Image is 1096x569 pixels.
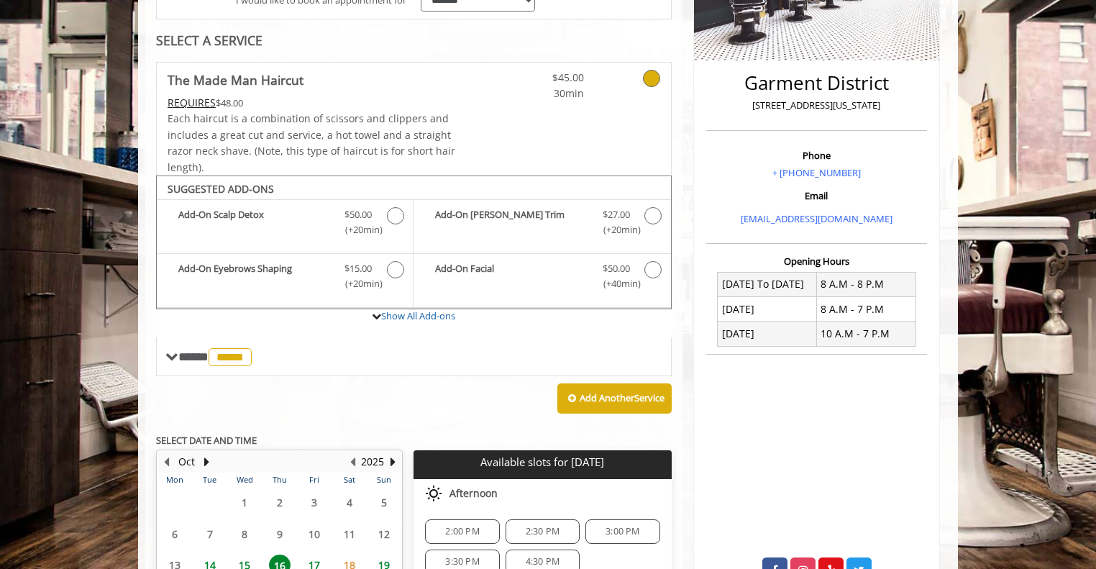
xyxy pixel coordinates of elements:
[772,166,861,179] a: + [PHONE_NUMBER]
[710,73,923,94] h2: Garment District
[741,212,892,225] a: [EMAIL_ADDRESS][DOMAIN_NAME]
[227,473,262,487] th: Wed
[718,272,817,296] td: [DATE] To [DATE]
[160,454,172,470] button: Previous Month
[603,261,630,276] span: $50.00
[168,182,274,196] b: SUGGESTED ADD-ONS
[164,207,406,241] label: Add-On Scalp Detox
[585,519,659,544] div: 3:00 PM
[445,526,479,537] span: 2:00 PM
[603,207,630,222] span: $27.00
[168,111,455,173] span: Each haircut is a combination of scissors and clippers and includes a great cut and service, a ho...
[718,297,817,322] td: [DATE]
[706,256,927,266] h3: Opening Hours
[419,456,665,468] p: Available slots for [DATE]
[178,454,195,470] button: Oct
[816,322,915,346] td: 10 A.M - 7 P.M
[506,519,580,544] div: 2:30 PM
[337,276,380,291] span: (+20min )
[367,473,402,487] th: Sun
[178,261,330,291] b: Add-On Eyebrows Shaping
[526,526,560,537] span: 2:30 PM
[425,519,499,544] div: 2:00 PM
[710,150,923,160] h3: Phone
[580,391,665,404] b: Add Another Service
[499,86,584,101] span: 30min
[387,454,398,470] button: Next Year
[557,383,672,414] button: Add AnotherService
[435,207,588,237] b: Add-On [PERSON_NAME] Trim
[201,454,212,470] button: Next Month
[606,526,639,537] span: 3:00 PM
[156,34,672,47] div: SELECT A SERVICE
[445,556,479,568] span: 3:30 PM
[361,454,384,470] button: 2025
[344,261,372,276] span: $15.00
[344,207,372,222] span: $50.00
[381,309,455,322] a: Show All Add-ons
[157,473,192,487] th: Mon
[421,207,663,241] label: Add-On Beard Trim
[192,473,227,487] th: Tue
[168,95,457,111] div: $48.00
[168,70,303,90] b: The Made Man Haircut
[710,98,923,113] p: [STREET_ADDRESS][US_STATE]
[337,222,380,237] span: (+20min )
[164,261,406,295] label: Add-On Eyebrows Shaping
[332,473,366,487] th: Sat
[449,488,498,499] span: Afternoon
[499,70,584,86] span: $45.00
[297,473,332,487] th: Fri
[718,322,817,346] td: [DATE]
[347,454,358,470] button: Previous Year
[710,191,923,201] h3: Email
[435,261,588,291] b: Add-On Facial
[595,276,637,291] span: (+40min )
[816,272,915,296] td: 8 A.M - 8 P.M
[425,485,442,502] img: afternoon slots
[156,176,672,309] div: The Made Man Haircut Add-onS
[168,96,216,109] span: This service needs some Advance to be paid before we block your appointment
[526,556,560,568] span: 4:30 PM
[421,261,663,295] label: Add-On Facial
[178,207,330,237] b: Add-On Scalp Detox
[595,222,637,237] span: (+20min )
[156,434,257,447] b: SELECT DATE AND TIME
[262,473,296,487] th: Thu
[816,297,915,322] td: 8 A.M - 7 P.M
